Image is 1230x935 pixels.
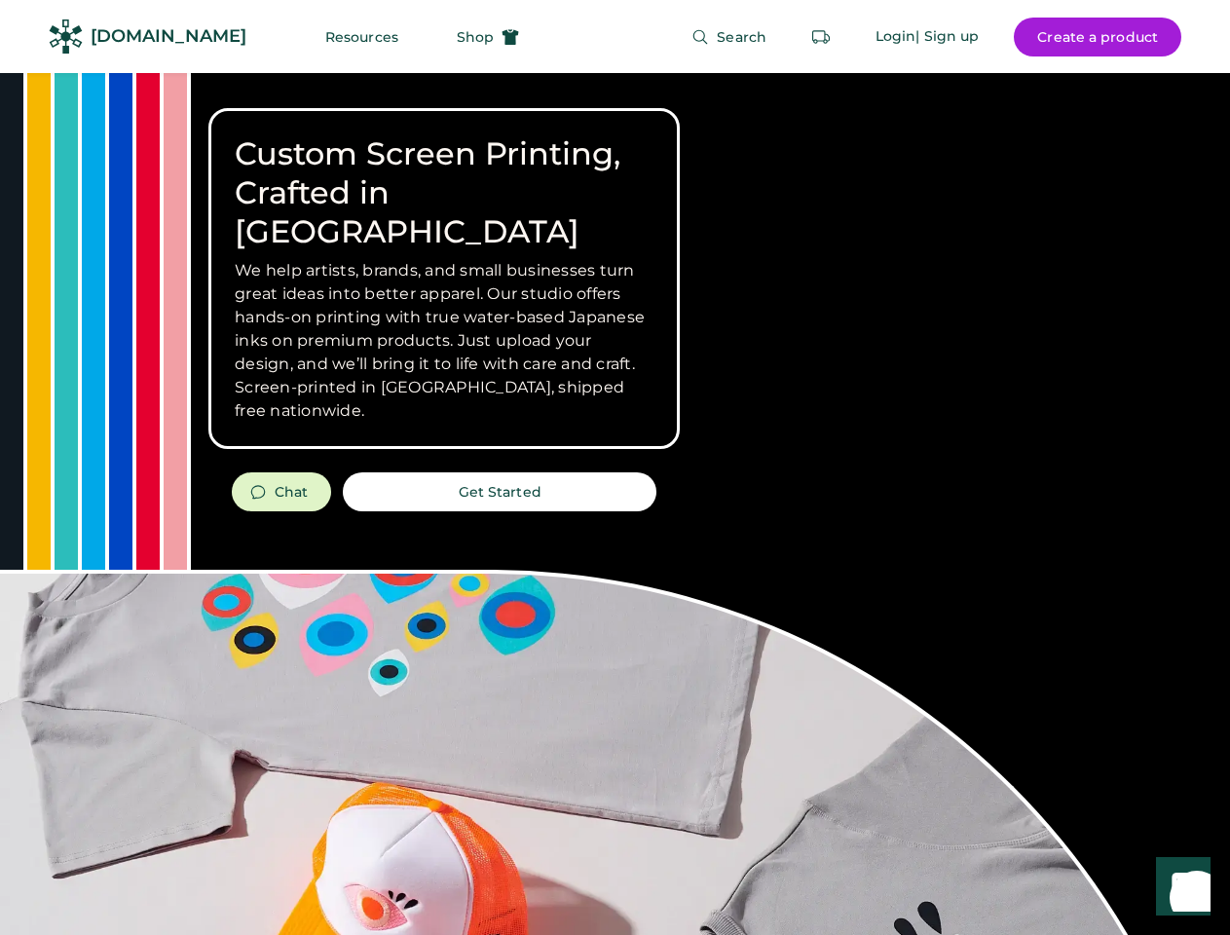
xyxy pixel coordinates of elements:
button: Get Started [343,472,656,511]
h1: Custom Screen Printing, Crafted in [GEOGRAPHIC_DATA] [235,134,653,251]
button: Search [668,18,790,56]
button: Create a product [1014,18,1181,56]
iframe: Front Chat [1137,847,1221,931]
button: Retrieve an order [801,18,840,56]
button: Resources [302,18,422,56]
div: | Sign up [915,27,979,47]
h3: We help artists, brands, and small businesses turn great ideas into better apparel. Our studio of... [235,259,653,423]
button: Chat [232,472,331,511]
div: [DOMAIN_NAME] [91,24,246,49]
button: Shop [433,18,542,56]
span: Search [717,30,766,44]
div: Login [876,27,916,47]
img: Rendered Logo - Screens [49,19,83,54]
span: Shop [457,30,494,44]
